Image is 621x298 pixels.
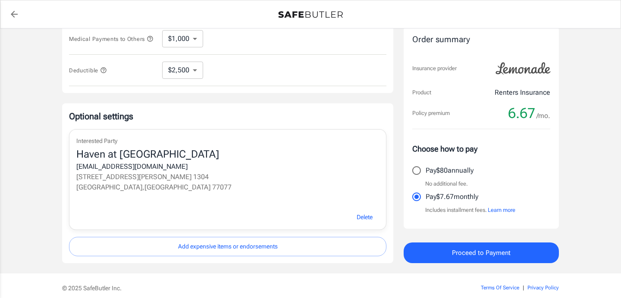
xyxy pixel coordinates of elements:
a: Terms Of Service [481,285,519,291]
button: Deductible [69,65,107,75]
p: Insurance provider [412,64,457,73]
span: | [523,285,524,291]
img: Back to quotes [278,11,343,18]
div: Order summary [412,34,550,46]
button: Learn more [488,206,515,214]
div: [EMAIL_ADDRESS][DOMAIN_NAME] [76,161,379,172]
p: © 2025 SafeButler Inc. [62,284,432,292]
span: Medical Payments to Others [69,36,154,42]
p: No additional fee. [425,180,468,188]
p: Includes installment fees. [425,206,515,214]
p: Pay $80 annually [426,165,474,176]
p: Pay $7.67 monthly [426,192,478,202]
span: Proceed to Payment [452,247,511,258]
button: Proceed to Payment [404,242,559,263]
button: Medical Payments to Others [69,34,154,44]
a: Privacy Policy [527,285,559,291]
p: Policy premium [412,109,450,118]
button: Delete [347,208,383,227]
p: Choose how to pay [412,143,550,155]
p: Renters Insurance [495,87,550,98]
a: back to quotes [6,6,23,23]
p: Interested Party [76,137,379,146]
span: Delete [357,212,373,223]
p: [STREET_ADDRESS][PERSON_NAME] 1304 [76,172,379,182]
span: /mo. [536,110,550,122]
span: Deductible [69,67,107,74]
img: Lemonade [491,56,555,81]
p: Optional settings [69,110,386,122]
span: 6.67 [508,105,535,122]
p: Product [412,88,431,97]
div: Haven at [GEOGRAPHIC_DATA] [76,148,379,161]
button: Add expensive items or endorsements [69,237,386,256]
p: [GEOGRAPHIC_DATA] , [GEOGRAPHIC_DATA] 77077 [76,182,379,192]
